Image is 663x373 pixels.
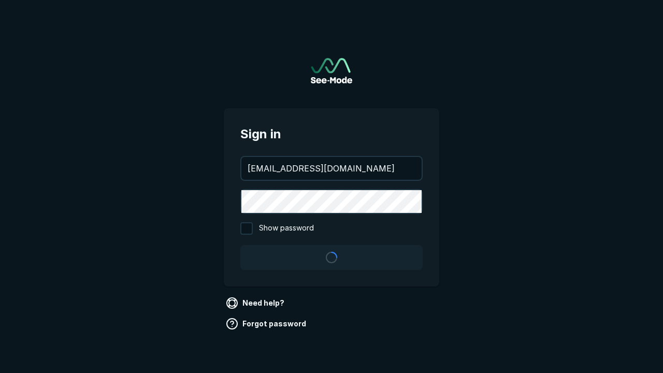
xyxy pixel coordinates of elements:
img: See-Mode Logo [311,58,352,83]
a: Go to sign in [311,58,352,83]
input: your@email.com [241,157,422,180]
a: Forgot password [224,315,310,332]
a: Need help? [224,295,289,311]
span: Show password [259,222,314,235]
span: Sign in [240,125,423,144]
